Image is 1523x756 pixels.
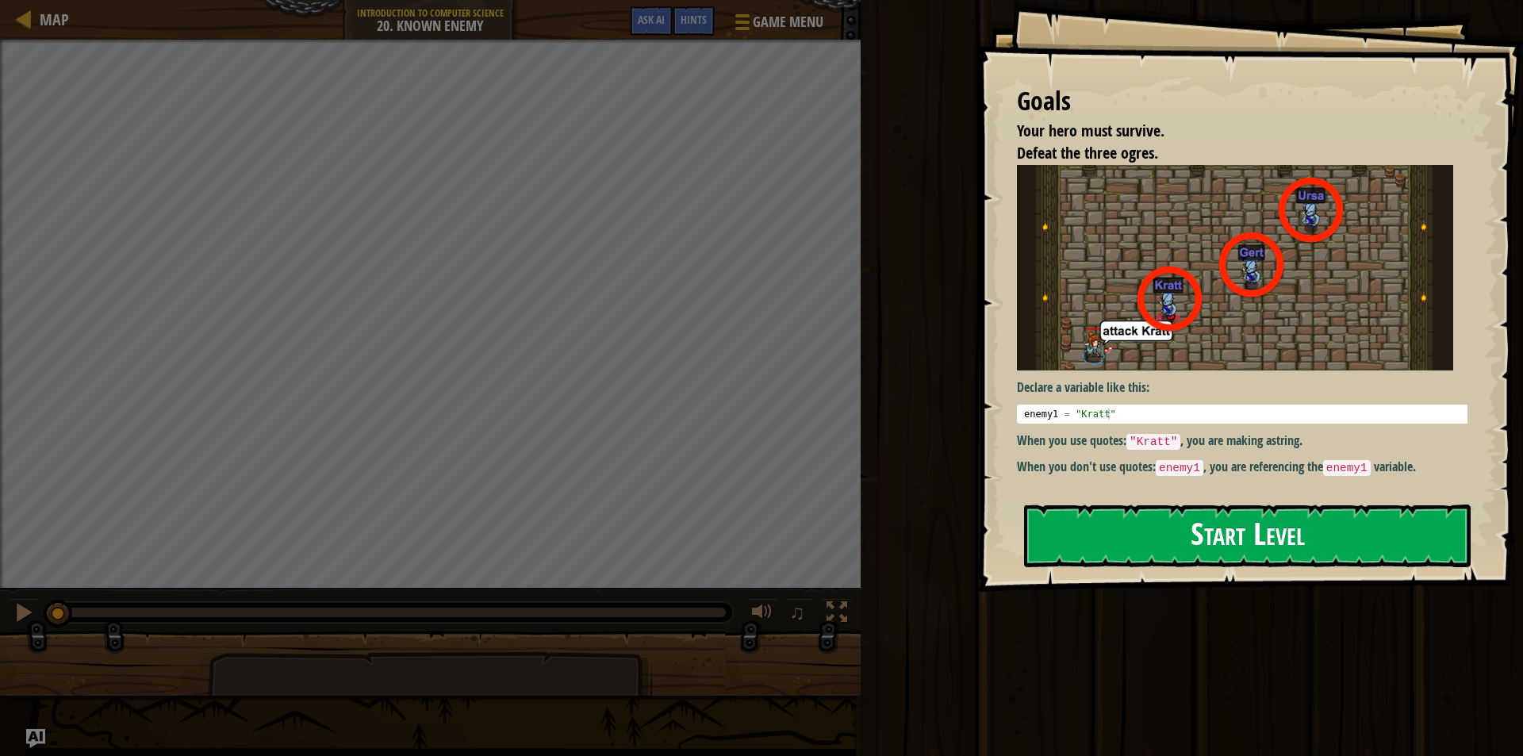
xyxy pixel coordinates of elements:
span: Defeat the three ogres. [1017,142,1158,163]
button: Ask AI [630,6,673,36]
strong: variable [1374,458,1413,475]
li: Defeat the three ogres. [997,142,1464,165]
p: When you use quotes: , you are making a . [1017,432,1481,451]
button: Game Menu [723,6,833,44]
span: Map [40,9,69,30]
a: Map [32,9,69,30]
div: Goals [1017,83,1467,120]
li: Your hero must survive. [997,120,1464,143]
p: When you don't use quotes: , you are referencing the . [1017,458,1481,477]
button: ♫ [786,598,813,631]
code: enemy1 [1156,460,1203,476]
strong: string [1272,432,1299,449]
span: ♫ [789,601,805,624]
button: Start Level [1024,505,1471,567]
img: Screenshot 2016 07 12 16 [1017,165,1453,370]
button: Ctrl + P: Pause [8,598,40,631]
span: Your hero must survive. [1017,120,1164,141]
code: enemy1 [1323,460,1371,476]
button: Toggle fullscreen [821,598,853,631]
p: Declare a variable like this: [1017,378,1481,397]
button: Ask AI [26,729,45,748]
span: Hints [681,12,707,27]
code: "Kratt" [1126,434,1180,450]
span: Game Menu [753,12,823,33]
button: Adjust volume [746,598,778,631]
span: Ask AI [638,12,665,27]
